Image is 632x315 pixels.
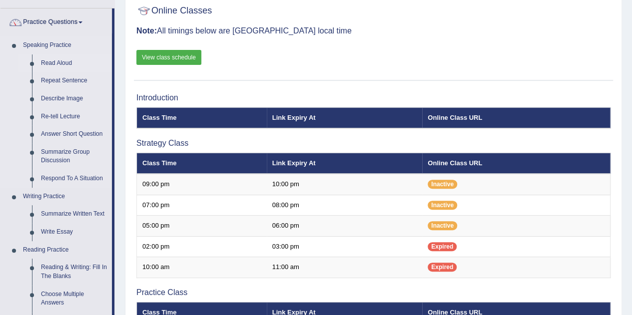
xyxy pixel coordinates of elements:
td: 05:00 pm [137,216,267,237]
a: Write Essay [36,223,112,241]
td: 11:00 am [267,257,423,278]
h3: Strategy Class [136,139,611,148]
a: Reading Practice [18,241,112,259]
span: Expired [428,263,457,272]
td: 09:00 pm [137,174,267,195]
th: Class Time [137,153,267,174]
td: 07:00 pm [137,195,267,216]
td: 08:00 pm [267,195,423,216]
td: 10:00 am [137,257,267,278]
a: Re-tell Lecture [36,108,112,126]
span: Inactive [428,221,457,230]
a: Read Aloud [36,54,112,72]
th: Class Time [137,107,267,128]
a: Reading & Writing: Fill In The Blanks [36,259,112,285]
th: Link Expiry At [267,153,423,174]
a: Choose Multiple Answers [36,286,112,312]
h3: Practice Class [136,288,611,297]
a: Writing Practice [18,188,112,206]
td: 10:00 pm [267,174,423,195]
th: Link Expiry At [267,107,423,128]
a: Summarize Group Discussion [36,143,112,170]
h3: All timings below are [GEOGRAPHIC_DATA] local time [136,26,611,35]
th: Online Class URL [422,107,610,128]
th: Online Class URL [422,153,610,174]
a: Summarize Written Text [36,205,112,223]
td: 03:00 pm [267,236,423,257]
a: View class schedule [136,50,201,65]
span: Inactive [428,180,457,189]
a: Answer Short Question [36,125,112,143]
td: 02:00 pm [137,236,267,257]
span: Expired [428,242,457,251]
a: Describe Image [36,90,112,108]
td: 06:00 pm [267,216,423,237]
a: Speaking Practice [18,36,112,54]
a: Practice Questions [0,8,112,33]
h2: Online Classes [136,3,212,18]
h3: Introduction [136,93,611,102]
span: Inactive [428,201,457,210]
a: Repeat Sentence [36,72,112,90]
a: Respond To A Situation [36,170,112,188]
b: Note: [136,26,157,35]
